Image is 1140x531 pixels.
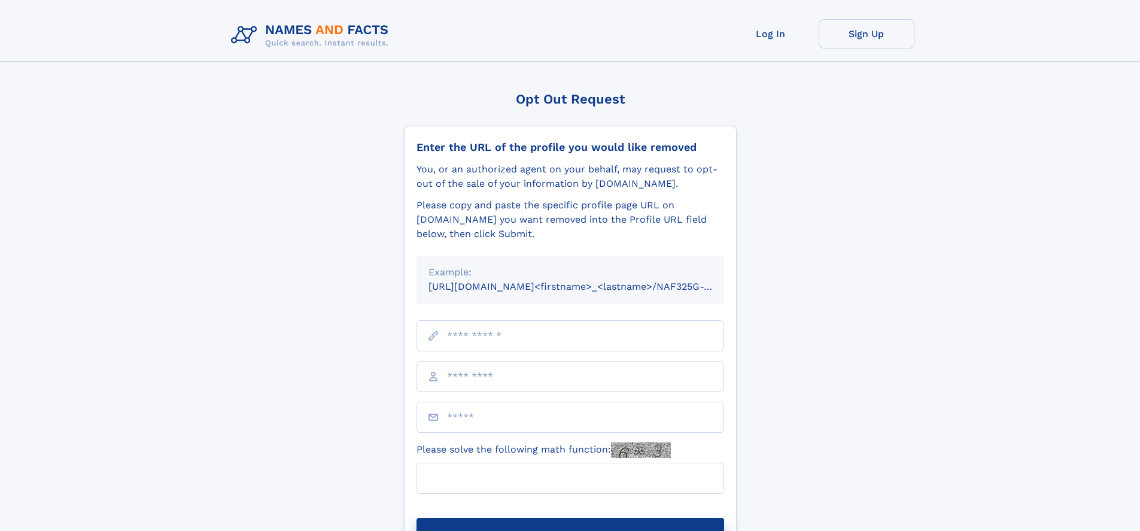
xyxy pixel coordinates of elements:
[417,141,724,154] div: Enter the URL of the profile you would like removed
[428,281,747,292] small: [URL][DOMAIN_NAME]<firstname>_<lastname>/NAF325G-xxxxxxxx
[723,19,819,48] a: Log In
[417,198,724,241] div: Please copy and paste the specific profile page URL on [DOMAIN_NAME] you want removed into the Pr...
[417,442,671,458] label: Please solve the following math function:
[404,92,737,107] div: Opt Out Request
[417,162,724,191] div: You, or an authorized agent on your behalf, may request to opt-out of the sale of your informatio...
[819,19,914,48] a: Sign Up
[226,19,399,51] img: Logo Names and Facts
[428,265,712,280] div: Example:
